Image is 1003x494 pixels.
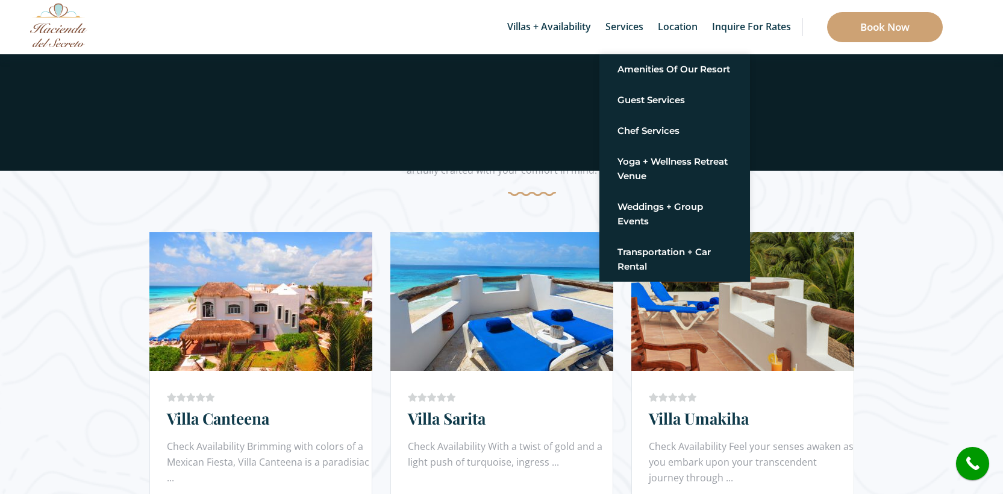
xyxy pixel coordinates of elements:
a: Book Now [827,12,943,42]
div: Check Availability Brimming with colors of a Mexican Fiesta, Villa Canteena is a paradisiac ... [167,439,372,487]
a: Guest Services [617,89,732,111]
a: Amenities of Our Resort [617,59,732,80]
a: Transportation + Car Rental [617,241,732,277]
div: Check Availability Feel your senses awaken as you embark upon your transcendent journey through ... [649,439,854,487]
a: Yoga + Wellness Retreat Venue [617,151,732,187]
a: Chef Services [617,120,732,142]
img: Awesome Logo [30,3,87,47]
a: Villa Canteena [167,408,269,429]
a: Weddings + Group Events [617,196,732,232]
a: Villa Umakiha [649,408,749,429]
a: call [956,447,989,480]
div: Check Availability With a twist of gold and a light push of turquoise, ingress ... [408,439,613,487]
div: artfully crafted with your comfort in mind. [149,161,854,196]
i: call [959,450,986,477]
a: Villa Sarita [408,408,486,429]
